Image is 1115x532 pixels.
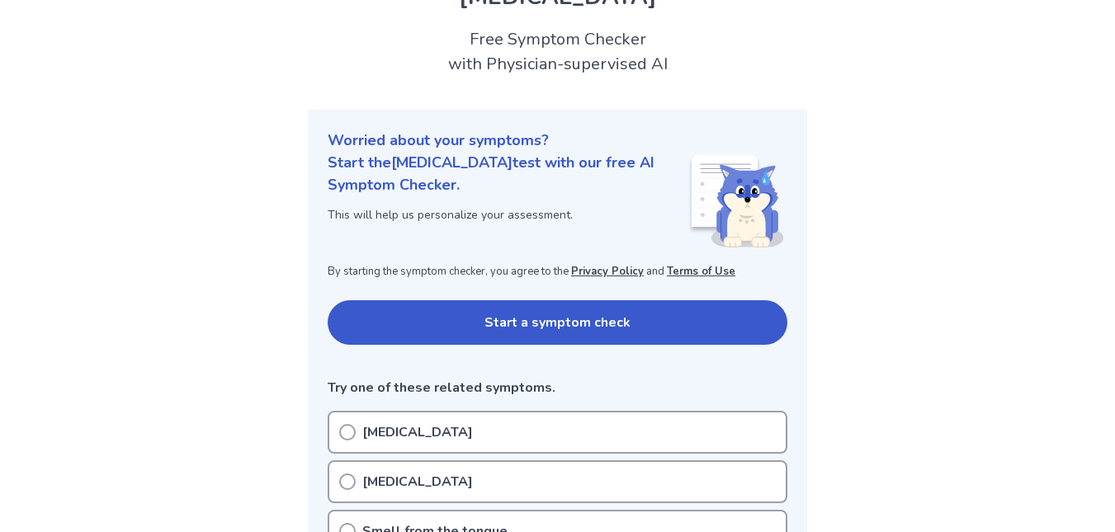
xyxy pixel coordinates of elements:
button: Start a symptom check [328,300,787,345]
p: This will help us personalize your assessment. [328,206,688,224]
p: Start the [MEDICAL_DATA] test with our free AI Symptom Checker. [328,152,688,196]
img: Shiba [688,155,784,247]
a: Privacy Policy [571,264,644,279]
p: [MEDICAL_DATA] [362,472,473,492]
h2: Free Symptom Checker with Physician-supervised AI [308,27,807,77]
p: Worried about your symptoms? [328,129,787,152]
p: [MEDICAL_DATA] [362,422,473,442]
a: Terms of Use [667,264,735,279]
p: Try one of these related symptoms. [328,378,787,398]
p: By starting the symptom checker, you agree to the and [328,264,787,280]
